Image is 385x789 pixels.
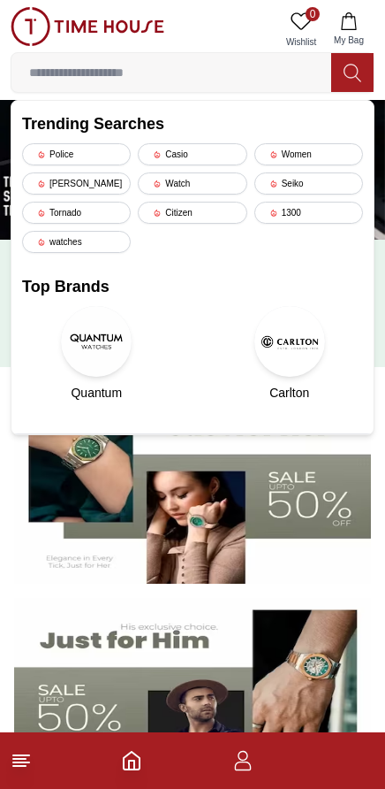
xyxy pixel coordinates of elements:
[215,306,365,402] a: CarltonCarlton
[254,306,325,377] img: Carlton
[22,274,363,299] h2: Top Brands
[254,202,363,224] div: 1300
[138,143,246,165] div: Casio
[327,34,371,47] span: My Bag
[22,111,363,136] h2: Trending Searches
[279,7,323,52] a: 0Wishlist
[254,172,363,195] div: Seiko
[14,385,371,583] img: Women's Watches Banner
[138,202,246,224] div: Citizen
[61,306,132,377] img: Quantum
[22,306,171,402] a: QuantumQuantum
[71,384,122,402] span: Quantum
[138,172,246,195] div: Watch
[121,750,142,771] a: Home
[323,7,374,52] button: My Bag
[22,143,131,165] div: Police
[11,7,164,46] img: ...
[279,35,323,49] span: Wishlist
[269,384,309,402] span: Carlton
[254,143,363,165] div: Women
[306,7,320,21] span: 0
[22,231,131,253] div: watches
[22,202,131,224] div: Tornado
[22,172,131,195] div: [PERSON_NAME]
